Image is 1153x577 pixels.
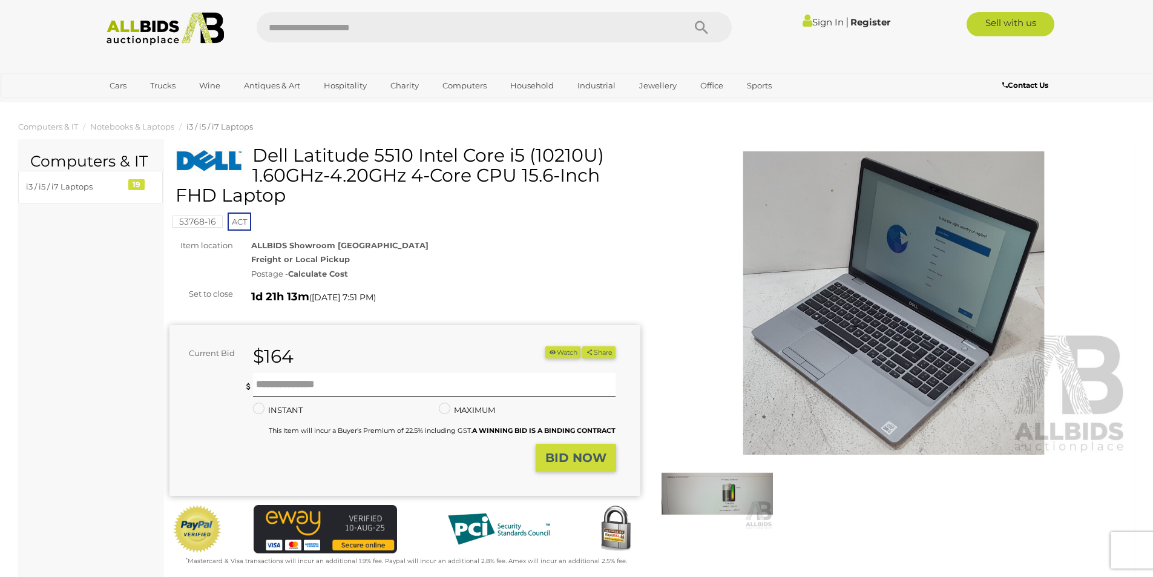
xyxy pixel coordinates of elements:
a: Notebooks & Laptops [90,122,174,131]
a: Sign In [803,16,844,28]
a: Computers & IT [18,122,78,131]
a: [GEOGRAPHIC_DATA] [102,96,203,116]
a: Antiques & Art [236,76,308,96]
a: Sell with us [967,12,1054,36]
img: Official PayPal Seal [172,505,222,553]
div: Current Bid [169,346,244,360]
img: eWAY Payment Gateway [254,505,397,553]
a: 53768-16 [172,217,223,226]
span: [DATE] 7:51 PM [312,292,373,303]
a: Wine [191,76,228,96]
a: Sports [739,76,780,96]
label: MAXIMUM [439,403,495,417]
span: | [846,15,849,28]
button: BID NOW [536,444,616,472]
a: Household [502,76,562,96]
div: i3 / i5 / i7 Laptops [26,180,126,194]
strong: $164 [253,345,294,368]
button: Watch [545,346,580,359]
div: Set to close [160,287,242,301]
button: Search [671,12,732,42]
a: Charity [383,76,427,96]
h1: Dell Latitude 5510 Intel Core i5 (10210U) 1.60GHz-4.20GHz 4-Core CPU 15.6-Inch FHD Laptop [176,145,637,205]
strong: 1d 21h 13m [251,290,309,303]
button: Share [582,346,616,359]
a: Trucks [142,76,183,96]
b: A WINNING BID IS A BINDING CONTRACT [472,426,616,435]
strong: Freight or Local Pickup [251,254,350,264]
div: Postage - [251,267,640,281]
img: Dell Latitude 5510 Intel Core i5 (10210U) 1.60GHz-4.20GHz 4-Core CPU 15.6-Inch FHD Laptop [659,151,1129,455]
strong: Calculate Cost [288,269,348,279]
small: Mastercard & Visa transactions will incur an additional 1.9% fee. Paypal will incur an additional... [186,557,627,565]
img: Allbids.com.au [100,12,231,45]
a: i3 / i5 / i7 Laptops [186,122,253,131]
strong: BID NOW [545,450,606,465]
div: Item location [160,239,242,252]
label: INSTANT [253,403,303,417]
a: Register [850,16,890,28]
small: This Item will incur a Buyer's Premium of 22.5% including GST. [269,426,616,435]
b: Contact Us [1002,81,1048,90]
a: i3 / i5 / i7 Laptops 19 [18,171,163,203]
img: Dell Latitude 5510 Intel Core i5 (10210U) 1.60GHz-4.20GHz 4-Core CPU 15.6-Inch FHD Laptop [176,148,243,173]
a: Hospitality [316,76,375,96]
a: Contact Us [1002,79,1051,92]
span: ACT [228,213,251,231]
img: PCI DSS compliant [438,505,559,553]
mark: 53768-16 [172,216,223,228]
img: Secured by Rapid SSL [591,505,640,553]
a: Computers [435,76,494,96]
a: Jewellery [631,76,685,96]
div: 19 [128,179,145,190]
img: Dell Latitude 5510 Intel Core i5 (10210U) 1.60GHz-4.20GHz 4-Core CPU 15.6-Inch FHD Laptop [662,458,773,530]
a: Office [692,76,731,96]
a: Industrial [570,76,623,96]
span: ( ) [309,292,376,302]
a: Cars [102,76,134,96]
h2: Computers & IT [30,153,151,170]
li: Watch this item [545,346,580,359]
strong: ALLBIDS Showroom [GEOGRAPHIC_DATA] [251,240,429,250]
